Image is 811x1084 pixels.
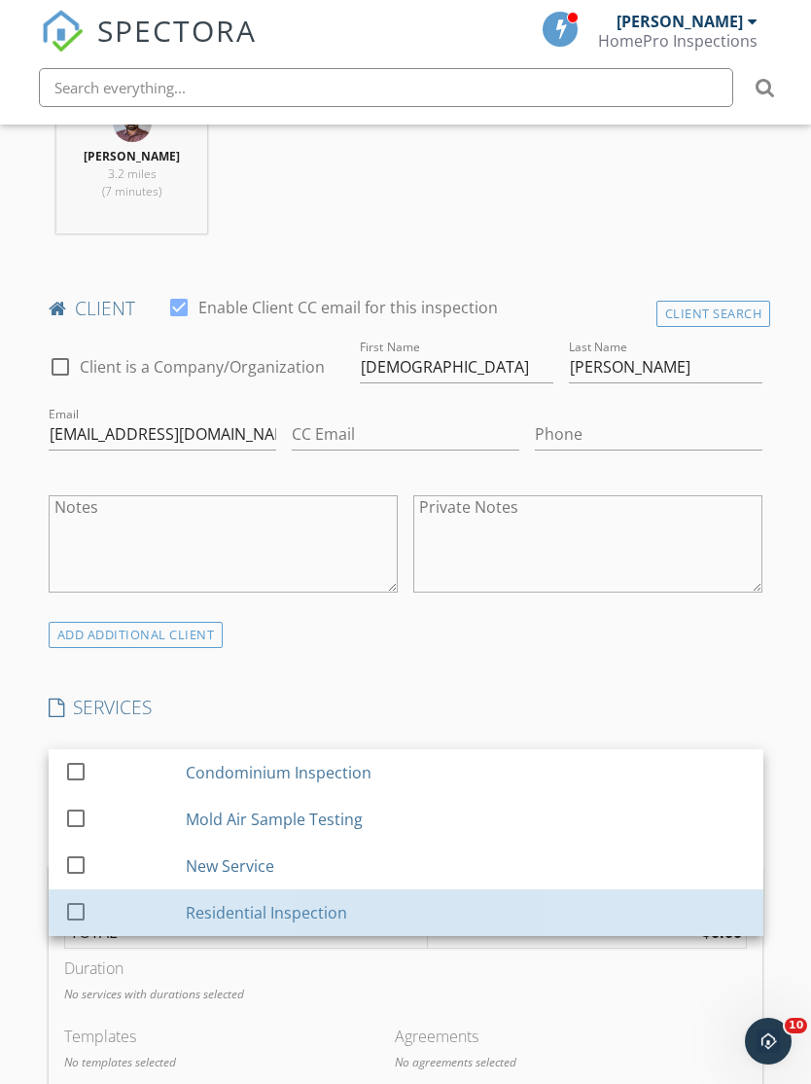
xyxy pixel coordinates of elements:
p: No agreements selected [395,1054,747,1071]
span: 10 [785,1018,807,1033]
strong: $0.00 [702,921,742,943]
div: Condominium Inspection [186,761,371,784]
p: No services with durations selected [64,986,748,1003]
label: Client is a Company/Organization [80,357,325,377]
strong: [PERSON_NAME] [84,148,180,164]
div: [PERSON_NAME] [617,12,743,31]
div: Mold Air Sample Testing [186,808,363,831]
h4: client [49,296,763,321]
div: Agreements [395,1025,747,1048]
span: 3.2 miles [108,165,157,182]
input: Search everything... [39,68,733,107]
span: SPECTORA [97,10,257,51]
div: Residential Inspection [186,901,347,924]
a: SPECTORA [41,26,257,67]
div: New Service [186,854,274,878]
h4: SERVICES [49,695,763,720]
div: Duration [64,957,748,980]
label: Enable Client CC email for this inspection [198,298,498,317]
div: ADD ADDITIONAL client [49,622,224,648]
p: No templates selected [64,1054,395,1071]
iframe: Intercom live chat [745,1018,792,1065]
span: (7 minutes) [102,183,161,199]
div: Client Search [656,301,771,327]
div: Templates [64,1025,395,1048]
div: HomePro Inspections [598,31,758,51]
img: The Best Home Inspection Software - Spectora [41,10,84,53]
